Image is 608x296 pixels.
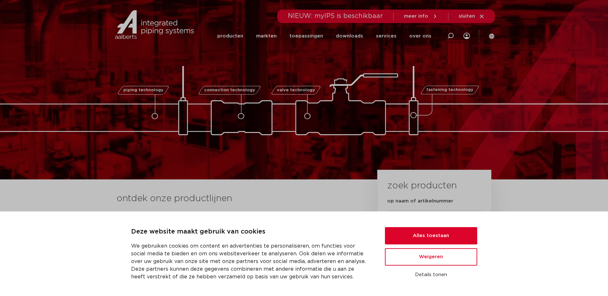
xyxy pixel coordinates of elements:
span: valve technology [277,88,315,92]
a: services [376,24,396,48]
input: zoeken [387,210,481,225]
span: fastening technology [426,88,473,92]
button: Weigeren [385,248,477,266]
span: connection technology [204,88,255,92]
span: piping technology [123,88,163,92]
button: Alles toestaan [385,227,477,244]
p: Deze website maakt gebruik van cookies [131,227,370,237]
a: toepassingen [289,24,323,48]
span: sluiten [459,14,475,19]
a: markten [256,24,277,48]
button: Details tonen [385,269,477,280]
a: meer info [404,13,438,19]
nav: Menu [217,24,431,48]
a: over ons [409,24,431,48]
h3: zoek producten [387,179,457,192]
a: downloads [336,24,363,48]
label: op naam of artikelnummer [387,198,453,204]
span: NIEUW: myIPS is beschikbaar [288,13,383,19]
a: producten [217,24,243,48]
p: We gebruiken cookies om content en advertenties te personaliseren, om functies voor social media ... [131,242,370,281]
a: sluiten [459,13,485,19]
span: meer info [404,14,428,19]
h3: ontdek onze productlijnen [117,192,356,205]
